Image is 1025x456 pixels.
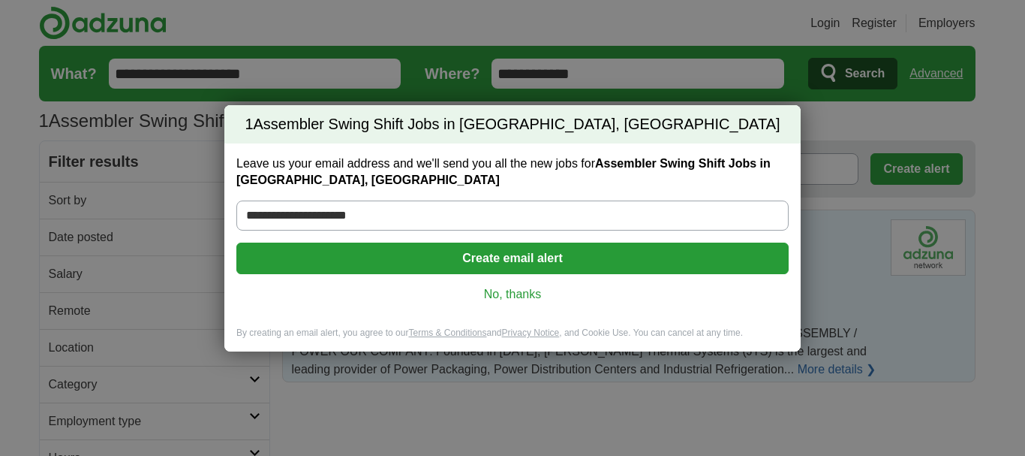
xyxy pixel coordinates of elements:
[502,328,560,338] a: Privacy Notice
[224,105,801,144] h2: Assembler Swing Shift Jobs in [GEOGRAPHIC_DATA], [GEOGRAPHIC_DATA]
[224,327,801,352] div: By creating an email alert, you agree to our and , and Cookie Use. You can cancel at any time.
[236,156,789,189] label: Leave us your email address and we'll send you all the new jobs for
[245,114,253,135] span: 1
[236,243,789,274] button: Create email alert
[408,328,486,338] a: Terms & Conditions
[248,286,777,303] a: No, thanks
